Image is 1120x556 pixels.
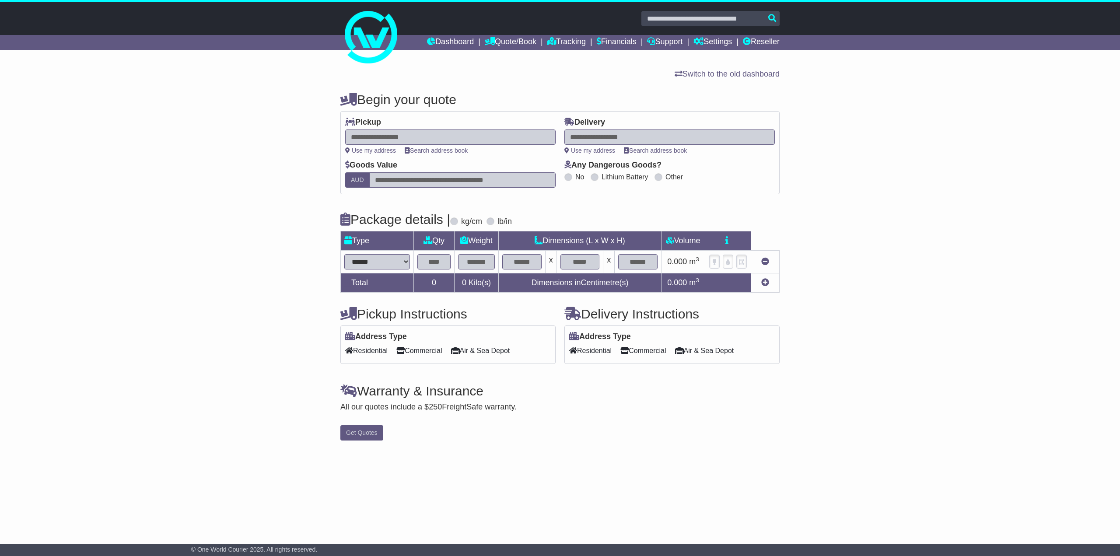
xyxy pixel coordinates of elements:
[345,118,381,127] label: Pickup
[667,257,687,266] span: 0.000
[689,257,699,266] span: m
[661,231,705,251] td: Volume
[743,35,780,50] a: Reseller
[498,273,661,293] td: Dimensions in Centimetre(s)
[689,278,699,287] span: m
[414,273,455,293] td: 0
[761,278,769,287] a: Add new item
[485,35,536,50] a: Quote/Book
[603,251,615,273] td: x
[564,161,661,170] label: Any Dangerous Goods?
[624,147,687,154] a: Search address book
[455,231,499,251] td: Weight
[696,277,699,283] sup: 3
[191,546,318,553] span: © One World Courier 2025. All rights reserved.
[696,256,699,262] sup: 3
[345,344,388,357] span: Residential
[547,35,586,50] a: Tracking
[462,278,466,287] span: 0
[569,332,631,342] label: Address Type
[564,147,615,154] a: Use my address
[340,425,383,441] button: Get Quotes
[545,251,556,273] td: x
[498,231,661,251] td: Dimensions (L x W x H)
[345,147,396,154] a: Use my address
[396,344,442,357] span: Commercial
[667,278,687,287] span: 0.000
[427,35,474,50] a: Dashboard
[564,118,605,127] label: Delivery
[340,212,450,227] h4: Package details |
[345,161,397,170] label: Goods Value
[340,307,556,321] h4: Pickup Instructions
[564,307,780,321] h4: Delivery Instructions
[345,172,370,188] label: AUD
[665,173,683,181] label: Other
[761,257,769,266] a: Remove this item
[597,35,637,50] a: Financials
[675,70,780,78] a: Switch to the old dashboard
[340,384,780,398] h4: Warranty & Insurance
[345,332,407,342] label: Address Type
[340,402,780,412] div: All our quotes include a $ FreightSafe warranty.
[461,217,482,227] label: kg/cm
[575,173,584,181] label: No
[602,173,648,181] label: Lithium Battery
[647,35,682,50] a: Support
[620,344,666,357] span: Commercial
[405,147,468,154] a: Search address book
[693,35,732,50] a: Settings
[341,231,414,251] td: Type
[497,217,512,227] label: lb/in
[340,92,780,107] h4: Begin your quote
[455,273,499,293] td: Kilo(s)
[414,231,455,251] td: Qty
[675,344,734,357] span: Air & Sea Depot
[429,402,442,411] span: 250
[569,344,612,357] span: Residential
[451,344,510,357] span: Air & Sea Depot
[341,273,414,293] td: Total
